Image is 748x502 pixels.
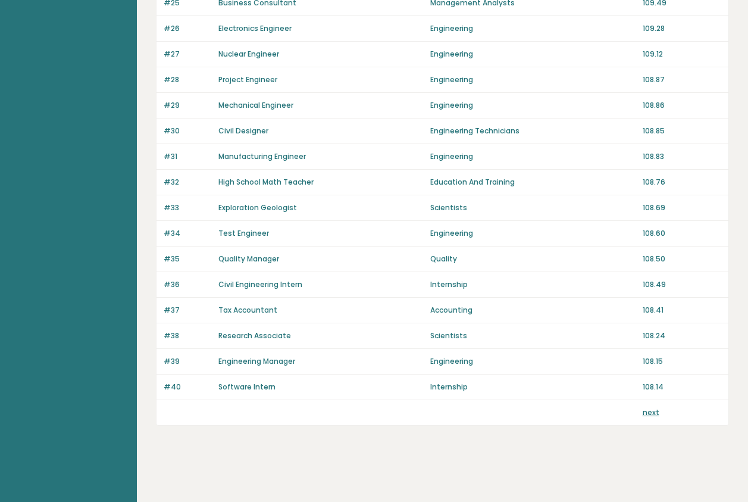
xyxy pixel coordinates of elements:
[643,23,722,34] p: 109.28
[218,228,269,238] a: Test Engineer
[164,305,211,316] p: #37
[430,254,636,264] p: Quality
[643,254,722,264] p: 108.50
[218,49,279,59] a: Nuclear Engineer
[430,279,636,290] p: Internship
[164,202,211,213] p: #33
[164,279,211,290] p: #36
[430,126,636,136] p: Engineering Technicians
[218,100,293,110] a: Mechanical Engineer
[430,23,636,34] p: Engineering
[643,177,722,188] p: 108.76
[430,74,636,85] p: Engineering
[218,151,306,161] a: Manufacturing Engineer
[430,202,636,213] p: Scientists
[643,407,659,417] a: next
[430,305,636,316] p: Accounting
[218,305,277,315] a: Tax Accountant
[643,330,722,341] p: 108.24
[164,177,211,188] p: #32
[643,356,722,367] p: 108.15
[164,126,211,136] p: #30
[218,23,292,33] a: Electronics Engineer
[164,100,211,111] p: #29
[430,177,636,188] p: Education And Training
[218,177,314,187] a: High School Math Teacher
[643,228,722,239] p: 108.60
[164,74,211,85] p: #28
[218,356,295,366] a: Engineering Manager
[643,126,722,136] p: 108.85
[430,100,636,111] p: Engineering
[218,126,268,136] a: Civil Designer
[164,356,211,367] p: #39
[164,330,211,341] p: #38
[643,382,722,392] p: 108.14
[218,382,276,392] a: Software Intern
[218,279,302,289] a: Civil Engineering Intern
[164,228,211,239] p: #34
[643,100,722,111] p: 108.86
[218,330,291,341] a: Research Associate
[430,49,636,60] p: Engineering
[430,151,636,162] p: Engineering
[218,74,277,85] a: Project Engineer
[164,151,211,162] p: #31
[643,279,722,290] p: 108.49
[164,23,211,34] p: #26
[164,254,211,264] p: #35
[643,74,722,85] p: 108.87
[643,49,722,60] p: 109.12
[164,49,211,60] p: #27
[430,356,636,367] p: Engineering
[643,151,722,162] p: 108.83
[430,228,636,239] p: Engineering
[643,202,722,213] p: 108.69
[164,382,211,392] p: #40
[218,254,279,264] a: Quality Manager
[218,202,297,213] a: Exploration Geologist
[643,305,722,316] p: 108.41
[430,382,636,392] p: Internship
[430,330,636,341] p: Scientists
